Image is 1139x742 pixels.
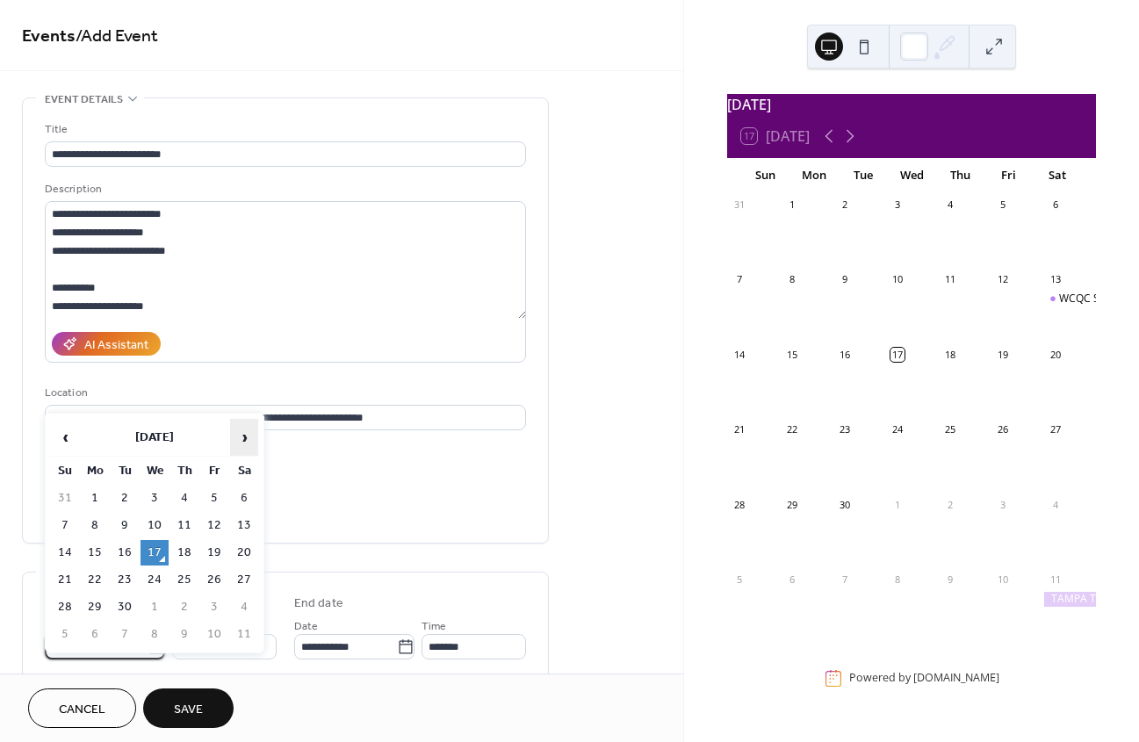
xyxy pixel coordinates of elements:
[51,567,79,593] td: 21
[81,486,109,511] td: 1
[81,458,109,484] th: Mo
[28,688,136,728] button: Cancel
[838,498,851,511] div: 30
[838,573,851,586] div: 7
[1034,158,1082,193] div: Sat
[200,540,228,566] td: 19
[231,420,257,455] span: ›
[785,423,798,436] div: 22
[111,540,139,566] td: 16
[51,594,79,620] td: 28
[943,423,956,436] div: 25
[141,540,169,566] td: 17
[45,384,523,402] div: Location
[141,513,169,538] td: 10
[111,622,139,647] td: 7
[785,273,798,286] div: 8
[890,573,904,586] div: 8
[887,158,935,193] div: Wed
[81,594,109,620] td: 29
[52,332,161,356] button: AI Assistant
[996,198,1009,212] div: 5
[200,486,228,511] td: 5
[890,498,904,511] div: 1
[732,573,746,586] div: 5
[1049,498,1062,511] div: 4
[200,622,228,647] td: 10
[838,423,851,436] div: 23
[170,513,198,538] td: 11
[143,688,234,728] button: Save
[294,594,343,613] div: End date
[170,458,198,484] th: Th
[732,273,746,286] div: 7
[890,348,904,361] div: 17
[200,567,228,593] td: 26
[785,498,798,511] div: 29
[294,617,318,636] span: Date
[51,458,79,484] th: Su
[838,198,851,212] div: 2
[84,336,148,355] div: AI Assistant
[45,180,523,198] div: Description
[51,486,79,511] td: 31
[230,513,258,538] td: 13
[51,513,79,538] td: 7
[741,158,789,193] div: Sun
[170,622,198,647] td: 9
[849,671,999,686] div: Powered by
[81,540,109,566] td: 15
[936,158,984,193] div: Thu
[59,701,105,719] span: Cancel
[996,273,1009,286] div: 12
[174,701,203,719] span: Save
[943,573,956,586] div: 9
[890,273,904,286] div: 10
[230,594,258,620] td: 4
[111,486,139,511] td: 2
[200,594,228,620] td: 3
[230,622,258,647] td: 11
[839,158,887,193] div: Tue
[838,348,851,361] div: 16
[1049,198,1062,212] div: 6
[943,198,956,212] div: 4
[785,198,798,212] div: 1
[785,348,798,361] div: 15
[141,622,169,647] td: 8
[81,622,109,647] td: 6
[422,617,446,636] span: Time
[45,90,123,109] span: Event details
[890,423,904,436] div: 24
[51,540,79,566] td: 14
[170,540,198,566] td: 18
[996,498,1009,511] div: 3
[230,458,258,484] th: Sa
[230,540,258,566] td: 20
[170,594,198,620] td: 2
[1049,573,1062,586] div: 11
[838,273,851,286] div: 9
[111,458,139,484] th: Tu
[732,348,746,361] div: 14
[1049,348,1062,361] div: 20
[81,567,109,593] td: 22
[1043,292,1096,306] div: WCQC SEPT BIRTHDAY
[200,513,228,538] td: 12
[111,513,139,538] td: 9
[732,498,746,511] div: 28
[996,423,1009,436] div: 26
[913,671,999,686] a: [DOMAIN_NAME]
[51,622,79,647] td: 5
[1043,592,1096,607] div: TAMPA TRIPLE D'S MONTHLY BIRTHDAY
[230,567,258,593] td: 27
[200,458,228,484] th: Fr
[141,594,169,620] td: 1
[732,423,746,436] div: 21
[141,486,169,511] td: 3
[111,567,139,593] td: 23
[45,120,523,139] div: Title
[996,348,1009,361] div: 19
[52,420,78,455] span: ‹
[785,573,798,586] div: 6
